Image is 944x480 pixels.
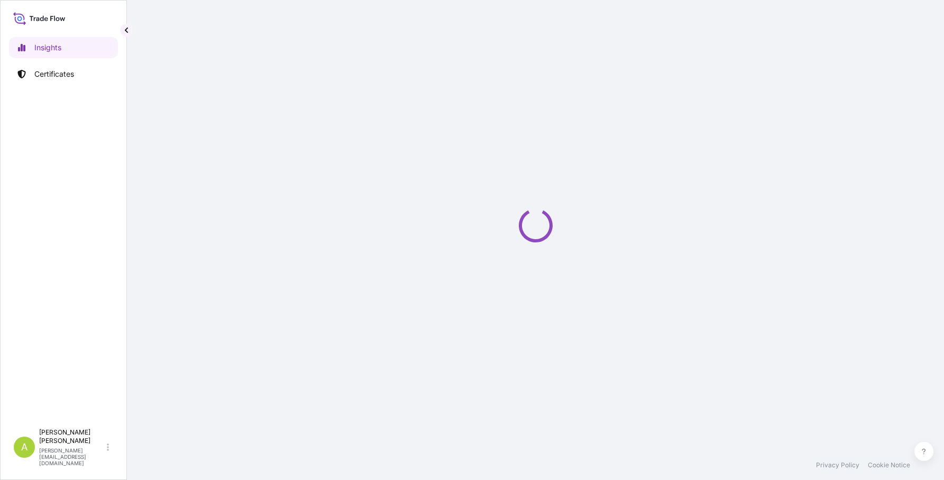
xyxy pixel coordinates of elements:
a: Certificates [9,64,118,85]
p: [PERSON_NAME] [PERSON_NAME] [39,428,105,445]
p: Certificates [34,69,74,79]
a: Insights [9,37,118,58]
a: Privacy Policy [816,461,859,469]
p: [PERSON_NAME][EMAIL_ADDRESS][DOMAIN_NAME] [39,447,105,466]
a: Cookie Notice [868,461,910,469]
p: Insights [34,42,61,53]
span: A [21,442,28,452]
